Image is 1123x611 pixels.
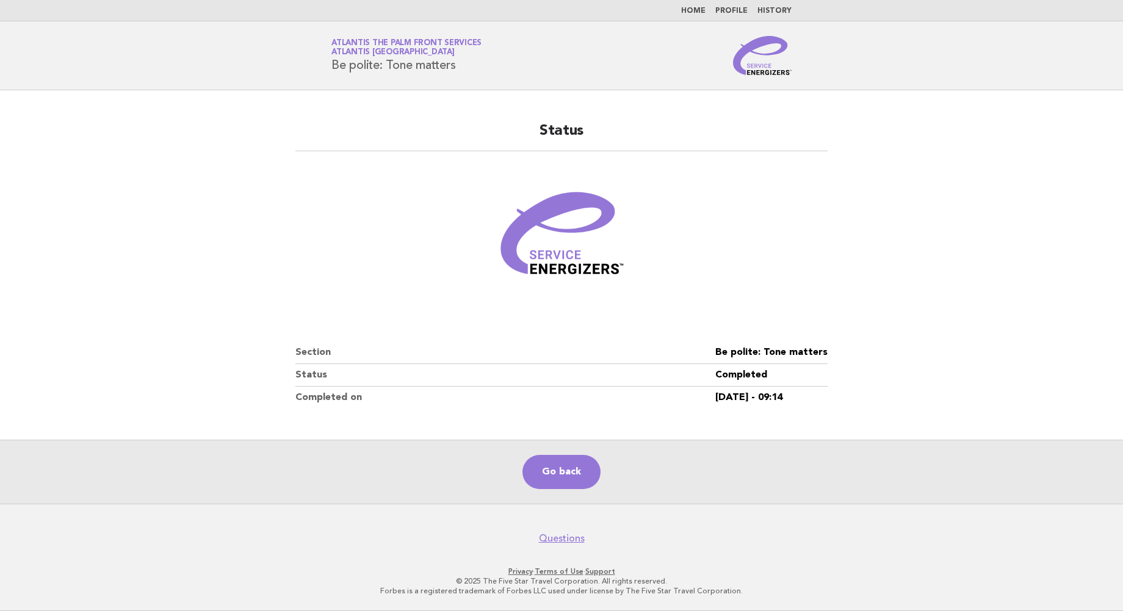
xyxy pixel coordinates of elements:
a: Privacy [508,567,533,576]
p: Forbes is a registered trademark of Forbes LLC used under license by The Five Star Travel Corpora... [188,586,935,596]
dt: Section [295,341,715,364]
p: © 2025 The Five Star Travel Corporation. All rights reserved. [188,576,935,586]
a: Atlantis The Palm Front ServicesAtlantis [GEOGRAPHIC_DATA] [331,39,482,56]
a: Go back [522,455,601,489]
img: Verified [488,166,635,312]
dt: Completed on [295,387,715,409]
a: Support [585,567,615,576]
a: Terms of Use [535,567,583,576]
dd: Be polite: Tone matters [715,341,828,364]
dd: Completed [715,364,828,387]
dd: [DATE] - 09:14 [715,387,828,409]
h1: Be polite: Tone matters [331,40,482,71]
p: · · [188,566,935,576]
img: Service Energizers [733,36,792,75]
h2: Status [295,121,828,151]
a: Profile [715,7,748,15]
a: Questions [539,532,585,545]
a: Home [681,7,706,15]
dt: Status [295,364,715,387]
a: History [757,7,792,15]
span: Atlantis [GEOGRAPHIC_DATA] [331,49,455,57]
